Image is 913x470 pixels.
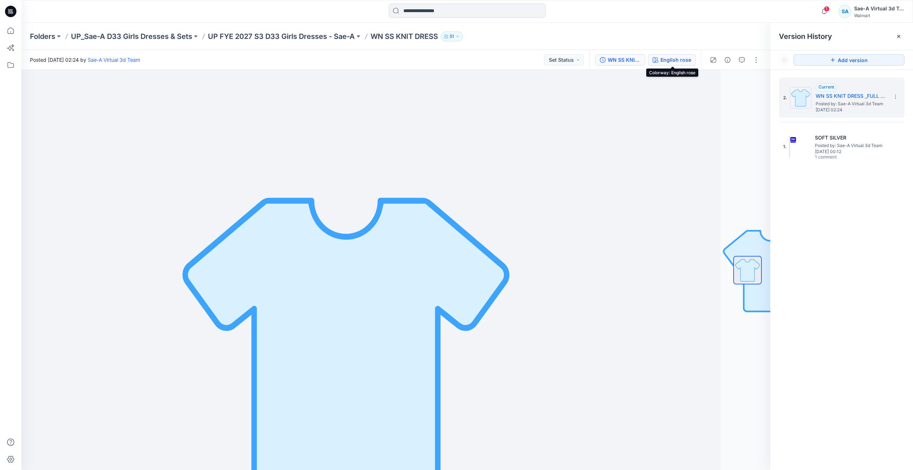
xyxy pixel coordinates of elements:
button: WN SS KNIT DRESS _FULL COLORWAYS [595,54,645,66]
p: 51 [450,32,454,40]
img: WN SS KNIT DRESS _FULL COLORWAYS [790,87,811,108]
div: Sae-A Virtual 3d Team [854,4,904,13]
span: Posted [DATE] 02:24 by [30,56,140,64]
a: Sae-A Virtual 3d Team [88,57,140,63]
span: 1 comment [815,155,865,160]
h5: SOFT SILVER [815,133,886,142]
span: [DATE] 02:24 [816,107,887,112]
span: 2. [783,95,787,101]
a: UP FYE 2027 S3 D33 Girls Dresses - Sae-A [208,31,355,41]
div: English rose [660,56,691,64]
button: Details [722,54,733,66]
div: SA [838,5,851,18]
p: WN SS KNIT DRESS [371,31,438,41]
img: SOFT SILVER [789,136,790,157]
span: Posted by: Sae-A Virtual 3d Team [816,100,887,107]
img: All colorways [734,257,761,284]
button: Show Hidden Versions [779,54,790,66]
div: WN SS KNIT DRESS _FULL COLORWAYS [608,56,641,64]
span: Version History [779,32,832,41]
span: [DATE] 00:12 [815,149,886,154]
span: Posted by: Sae-A Virtual 3d Team [815,142,886,149]
div: Walmart [854,13,904,18]
a: Folders [30,31,55,41]
span: 1 [824,6,830,12]
button: Add version [793,54,904,66]
button: English rose [648,54,696,66]
span: 1. [783,143,786,150]
button: Close [896,34,902,39]
button: 51 [441,31,463,41]
a: UP_Sae-A D33 Girls Dresses & Sets [71,31,192,41]
img: No Outline [720,220,820,320]
span: Current [818,84,834,90]
h5: WN SS KNIT DRESS _FULL COLORWAYS [816,92,887,100]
